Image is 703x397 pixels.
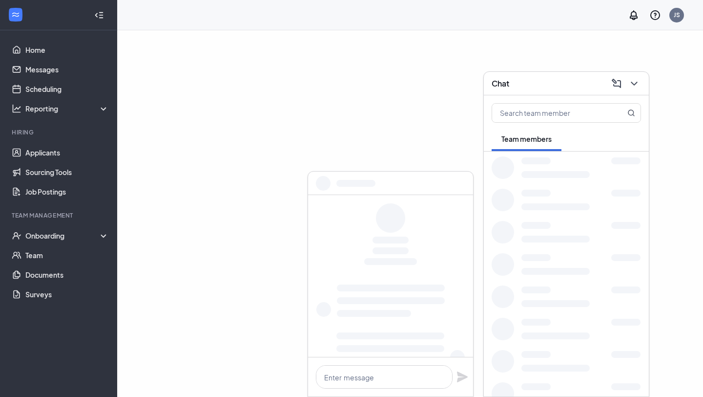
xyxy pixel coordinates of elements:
[492,78,509,89] h3: Chat
[12,231,21,241] svg: UserCheck
[12,104,21,113] svg: Analysis
[628,78,640,89] svg: ChevronDown
[12,128,107,136] div: Hiring
[25,182,109,201] a: Job Postings
[649,9,661,21] svg: QuestionInfo
[25,245,109,265] a: Team
[25,162,109,182] a: Sourcing Tools
[501,134,552,143] span: Team members
[12,211,107,220] div: Team Management
[25,60,109,79] a: Messages
[492,104,608,122] input: Search team member
[627,109,635,117] svg: MagnifyingGlass
[456,371,468,383] svg: Plane
[611,78,622,89] svg: ComposeMessage
[25,265,109,285] a: Documents
[11,10,21,20] svg: WorkstreamLogo
[25,104,109,113] div: Reporting
[25,231,109,241] div: Onboarding
[608,76,623,91] button: ComposeMessage
[25,143,109,162] a: Applicants
[25,79,109,99] a: Scheduling
[674,11,680,19] div: JS
[628,9,640,21] svg: Notifications
[25,40,109,60] a: Home
[94,10,104,20] svg: Collapse
[625,76,641,91] button: ChevronDown
[25,285,109,304] a: Surveys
